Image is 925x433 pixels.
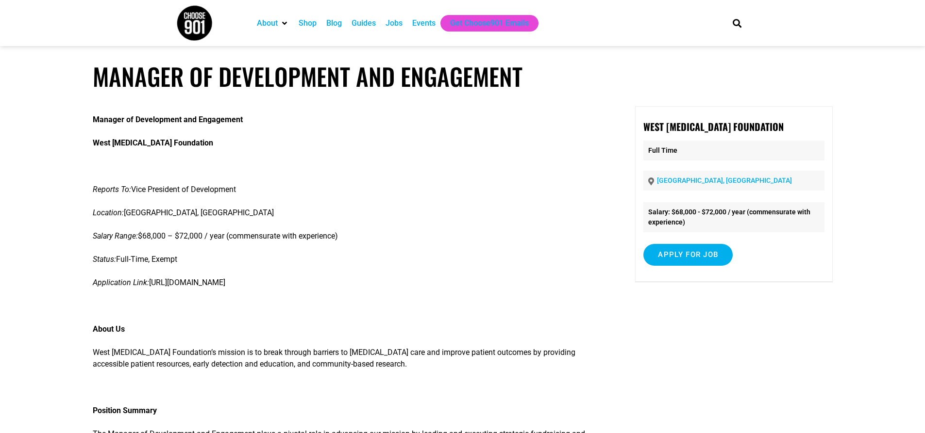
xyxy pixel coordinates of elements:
a: Get Choose901 Emails [450,17,529,29]
em: Reports To: [93,185,131,194]
p: [GEOGRAPHIC_DATA], [GEOGRAPHIC_DATA] [93,207,599,219]
p: Full Time [643,141,824,160]
a: Events [412,17,436,29]
nav: Main nav [252,15,716,32]
a: [GEOGRAPHIC_DATA], [GEOGRAPHIC_DATA] [657,176,792,184]
div: Search [729,15,745,31]
p: Full-Time, Exempt [93,254,599,265]
em: Location: [93,208,124,217]
div: About [252,15,294,32]
a: Jobs [386,17,403,29]
h1: Manager of Development and Engagement [93,62,833,91]
p: Vice President of Development [93,184,599,195]
strong: About Us [93,324,125,334]
strong: West [MEDICAL_DATA] Foundation [643,119,784,134]
strong: West [MEDICAL_DATA] Foundation [93,138,213,147]
li: Salary: $68,000 - $72,000 / year (commensurate with experience) [643,202,824,232]
p: $68,000 – $72,000 / year (commensurate with experience) [93,230,599,242]
em: Status: [93,255,116,264]
strong: Position Summary [93,406,157,415]
a: About [257,17,278,29]
p: West [MEDICAL_DATA] Foundation’s mission is to break through barriers to [MEDICAL_DATA] care and ... [93,347,599,370]
a: Shop [299,17,317,29]
p: [URL][DOMAIN_NAME] [93,277,599,289]
a: Guides [352,17,376,29]
strong: Manager of Development and Engagement [93,115,243,124]
em: Application Link: [93,278,149,287]
a: Blog [326,17,342,29]
input: Apply for job [643,244,733,266]
em: Salary Range: [93,231,138,241]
